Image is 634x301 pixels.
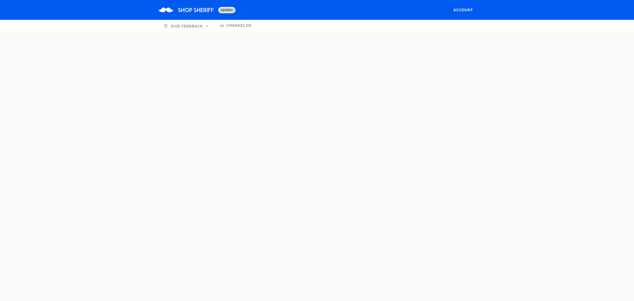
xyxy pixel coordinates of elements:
[448,3,473,17] a: Account
[227,23,252,28] div: Changelog
[448,3,478,17] div: Account
[219,23,224,28] img: YPBnvY4HrEdy3LKeAAAAAElFTkSuQmCC
[214,19,257,33] a: Changelog
[158,8,214,12] img: logo-long_333x28.png
[163,24,168,28] img: iGBIksOsn4A7LhMlaLjE3EAAAAASUVORK5CYII=
[218,7,235,13] span: Updates
[171,24,203,29] div: Give feedback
